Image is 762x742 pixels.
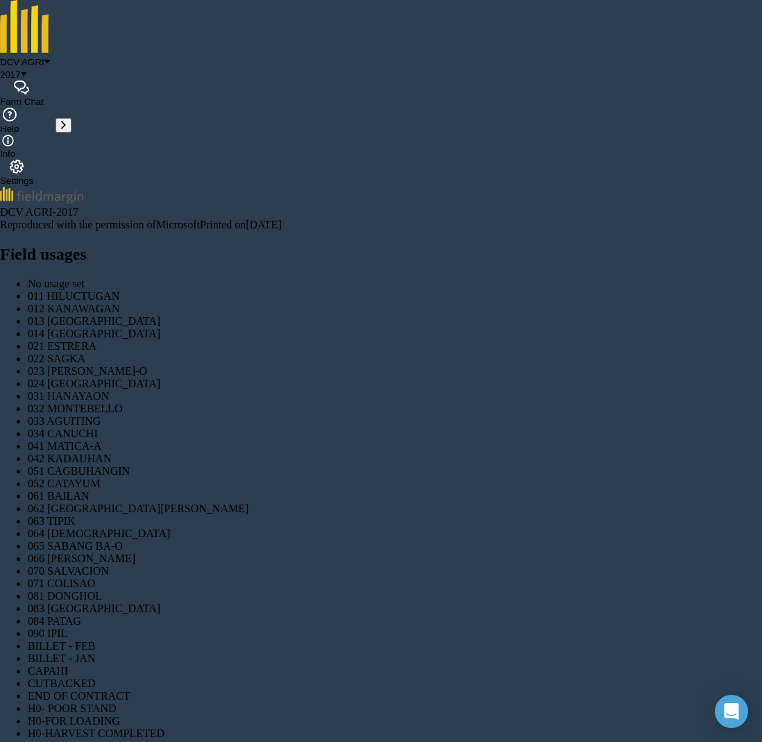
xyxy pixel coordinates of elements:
[28,340,762,353] div: 021 ESTRERA
[28,528,762,540] div: 064 [DEMOGRAPHIC_DATA]
[28,565,762,577] div: 070 SALVACION
[2,135,14,146] img: svg+xml;base64,PHN2ZyB4bWxucz0iaHR0cDovL3d3dy53My5vcmcvMjAwMC9zdmciIHdpZHRoPSIxNyIgaGVpZ2h0PSIxNy...
[28,378,762,390] div: 024 [GEOGRAPHIC_DATA]
[28,652,762,665] div: BILLET - JAN
[28,690,762,702] div: END OF CONTRACT
[28,615,762,627] div: 084 PATAG
[28,453,762,465] div: 042 KADAUHAN
[28,665,762,677] div: CAPAHI
[28,577,762,590] div: 071 COLISAO
[28,553,762,565] div: 066 [PERSON_NAME]
[28,627,762,640] div: 090 IPIL
[28,328,762,340] div: 014 [GEOGRAPHIC_DATA]
[28,403,762,415] div: 032 MONTEBELLO
[28,602,762,615] div: 083 [GEOGRAPHIC_DATA]
[28,640,762,652] div: BILLET - FEB
[28,315,762,328] div: 013 [GEOGRAPHIC_DATA]
[28,702,762,715] div: H0- POOR STAND
[28,440,762,453] div: 041 MATICA-A
[28,515,762,528] div: 063 TIPIK
[28,353,762,365] div: 022 SAGKA
[28,390,762,403] div: 031 HANAYAON
[28,677,762,690] div: CUTBACKED
[28,540,762,553] div: 065 SABANG BA-O
[200,219,282,230] span: Printed on [DATE]
[28,490,762,503] div: 061 BAILAN
[28,465,762,478] div: 051 CAGBUHANGIN
[13,81,30,94] img: Two speech bubbles overlapping with the left bubble in the forefront
[28,727,762,740] div: H0-HARVEST COMPLETED
[28,428,762,440] div: 034 CANUCHI
[28,715,762,727] div: H0-FOR LOADING
[28,590,762,602] div: 081 DONGHOL
[1,108,18,121] img: A question mark icon
[28,290,762,303] div: 011 HILUCTUGAN
[28,278,762,290] div: No usage set
[28,415,762,428] div: 033 AGUITING
[28,503,762,515] div: 062 [GEOGRAPHIC_DATA][PERSON_NAME]
[28,365,762,378] div: 023 [PERSON_NAME]-O
[28,478,762,490] div: 052 CATAYUM
[28,303,762,315] div: 012 KANAWAGAN
[715,695,748,728] div: Open Intercom Messenger
[8,160,25,174] img: A cog icon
